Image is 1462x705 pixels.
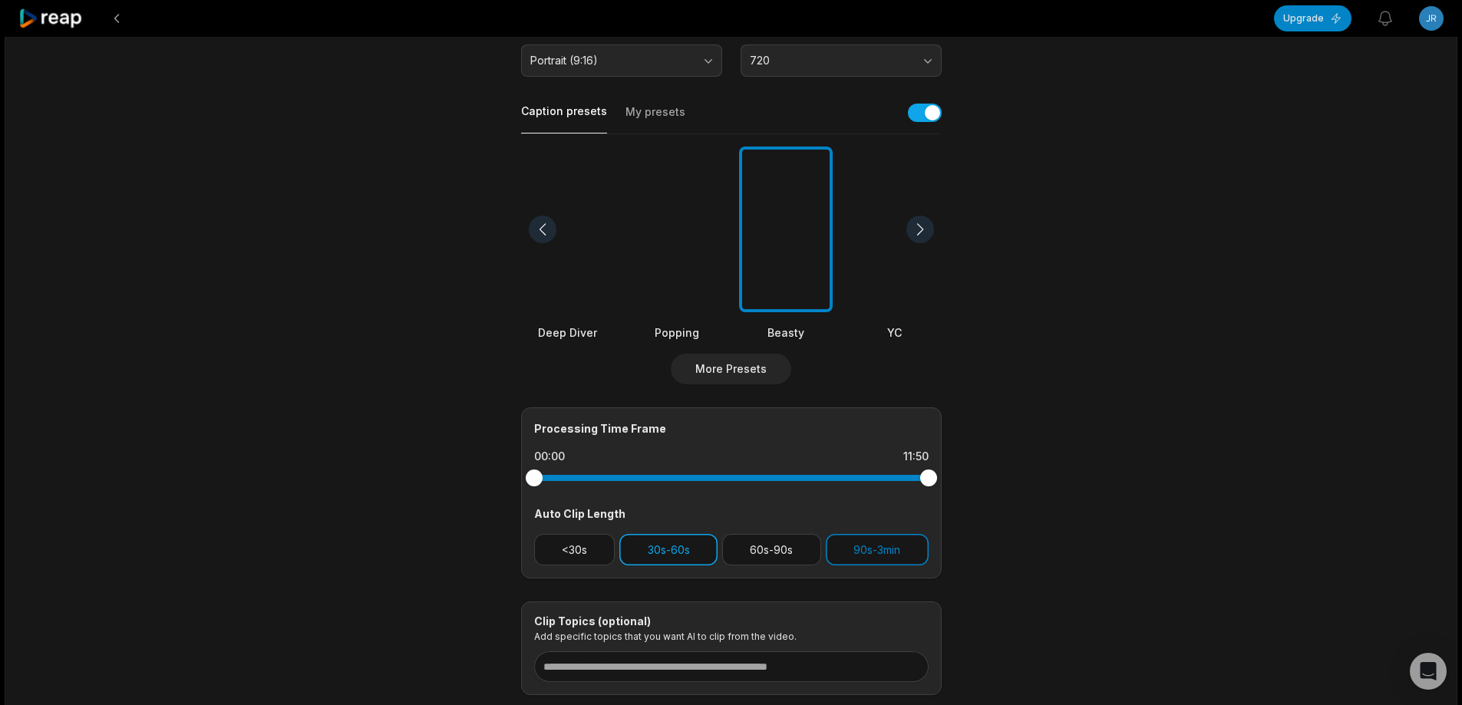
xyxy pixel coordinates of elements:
[750,54,911,68] span: 720
[625,104,685,133] button: My presets
[534,449,565,464] div: 00:00
[1410,653,1447,690] div: Open Intercom Messenger
[534,631,929,642] p: Add specific topics that you want AI to clip from the video.
[534,506,929,522] div: Auto Clip Length
[521,324,615,341] div: Deep Diver
[848,324,942,341] div: YC
[739,324,833,341] div: Beasty
[534,420,929,437] div: Processing Time Frame
[1274,5,1351,31] button: Upgrade
[630,324,724,341] div: Popping
[534,534,615,565] button: <30s
[722,534,821,565] button: 60s-90s
[671,354,791,384] button: More Presets
[530,54,691,68] span: Portrait (9:16)
[903,449,929,464] div: 11:50
[534,614,929,628] div: Clip Topics (optional)
[826,534,929,565] button: 90s-3min
[521,44,722,77] button: Portrait (9:16)
[619,534,718,565] button: 30s-60s
[741,44,942,77] button: 720
[521,104,607,133] button: Caption presets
